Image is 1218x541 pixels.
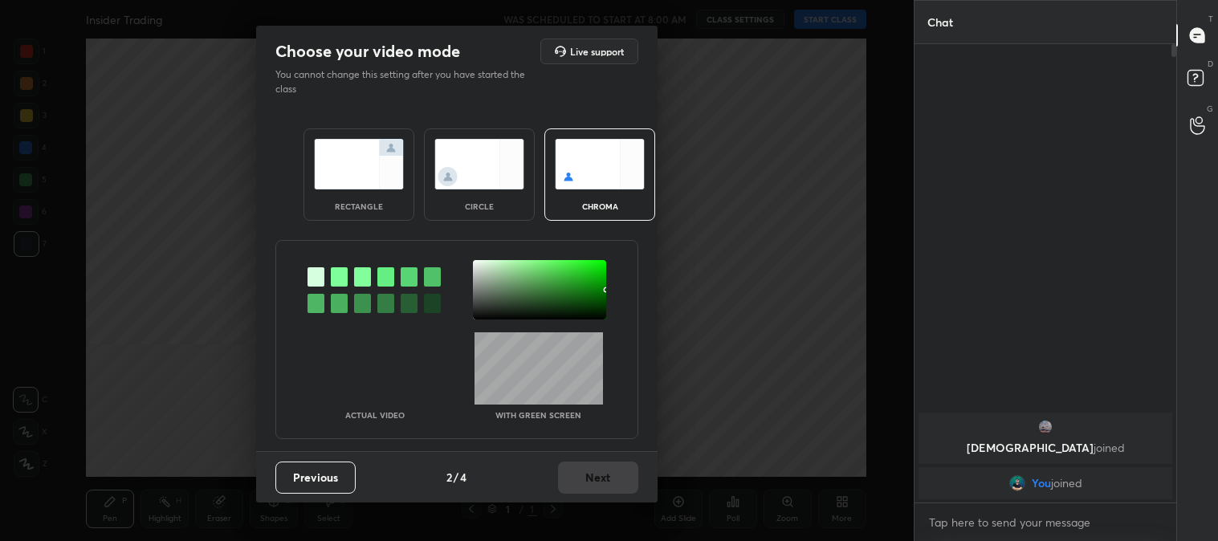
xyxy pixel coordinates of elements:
[447,202,511,210] div: circle
[275,462,356,494] button: Previous
[454,469,458,486] h4: /
[446,469,452,486] h4: 2
[1031,477,1050,490] span: You
[327,202,391,210] div: rectangle
[460,469,466,486] h4: 4
[1207,103,1213,115] p: G
[314,139,404,189] img: normalScreenIcon.ae25ed63.svg
[1037,419,1053,435] img: 389ffd5130804538a00b5f487dcc5233.jpg
[275,41,460,62] h2: Choose your video mode
[555,139,645,189] img: chromaScreenIcon.c19ab0a0.svg
[1093,440,1124,455] span: joined
[1208,58,1213,70] p: D
[915,409,1176,502] div: grid
[568,202,632,210] div: chroma
[1050,477,1082,490] span: joined
[570,47,624,56] h5: Live support
[928,441,1163,454] p: [DEMOGRAPHIC_DATA]
[1008,475,1025,491] img: 6dbef93320df4613bd34466e231d4145.jpg
[915,1,966,43] p: Chat
[345,411,405,419] p: Actual Video
[495,411,581,419] p: With green screen
[1208,13,1213,25] p: T
[434,139,524,189] img: circleScreenIcon.acc0effb.svg
[275,67,536,96] p: You cannot change this setting after you have started the class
